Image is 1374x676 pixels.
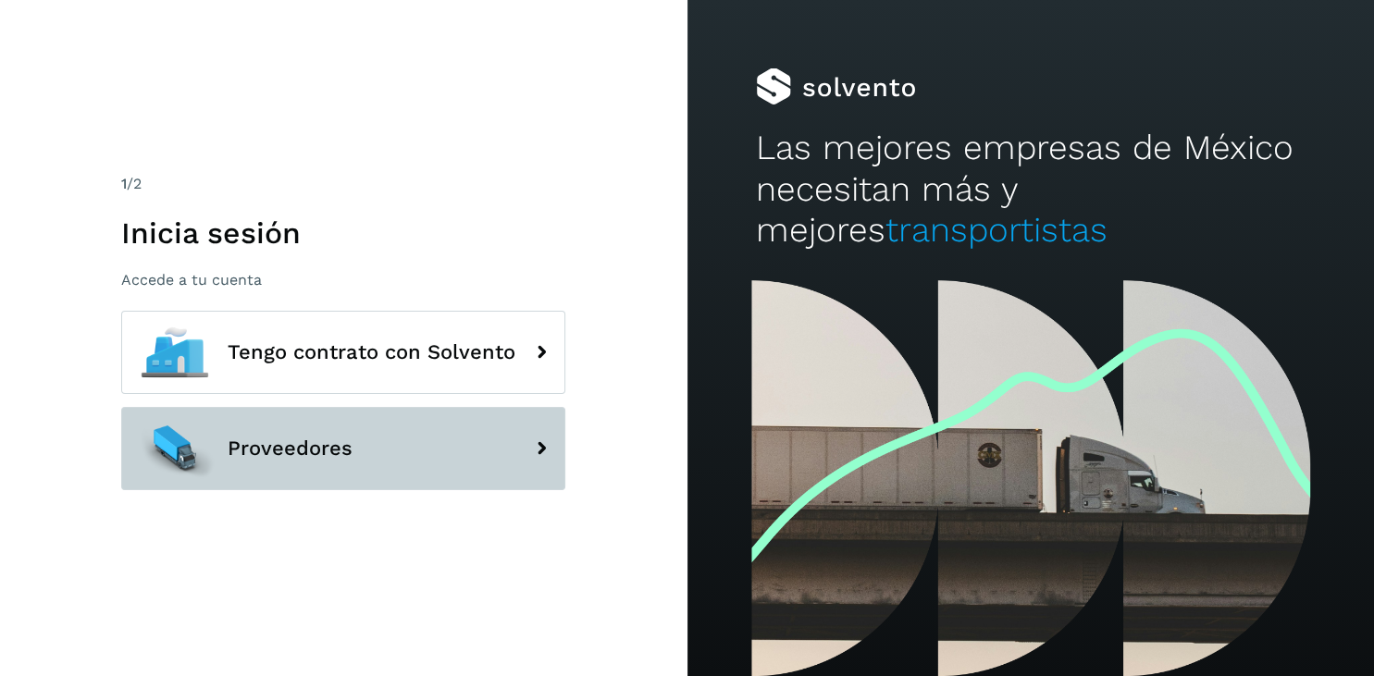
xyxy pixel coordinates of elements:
span: Proveedores [228,437,353,460]
span: Tengo contrato con Solvento [228,341,515,363]
h1: Inicia sesión [121,215,565,251]
button: Tengo contrato con Solvento [121,311,565,394]
button: Proveedores [121,407,565,490]
div: /2 [121,173,565,195]
h2: Las mejores empresas de México necesitan más y mejores [756,128,1306,251]
p: Accede a tu cuenta [121,271,565,289]
span: transportistas [885,210,1108,250]
span: 1 [121,175,127,192]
